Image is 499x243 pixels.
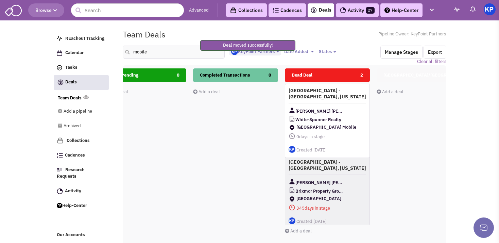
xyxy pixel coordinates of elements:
span: [GEOGRAPHIC_DATA] Mobile [296,125,358,130]
span: Dead Deal [292,72,312,78]
a: Our Accounts [53,229,108,242]
span: Pipeline Owner: KeyPoint Partners [378,31,446,37]
img: Cadences_logo.png [273,8,279,13]
img: Contact Image [289,107,295,114]
span: 345 [296,205,305,211]
input: Search [71,3,184,17]
span: Date Added [284,49,308,54]
a: Deals [310,6,331,14]
a: Add a deal [193,89,220,95]
button: KeyPoint Partners [229,48,281,56]
img: Gp5tB00MpEGTGSMiAkF79g.png [231,48,238,55]
span: [PERSON_NAME] [PERSON_NAME] [295,107,344,115]
span: [PERSON_NAME] [PERSON_NAME] [295,178,344,187]
img: KeyPoint Partners [484,3,496,15]
span: White-Spunner Realty [295,115,341,124]
span: 2 [360,68,363,82]
img: Cadences_logo.png [57,153,63,158]
img: icon-deals.svg [310,6,317,14]
span: days in stage [289,132,366,141]
a: Clear all filters [417,59,446,65]
span: Created [DATE] [296,147,327,153]
button: Date Added [282,48,316,55]
img: Calendar.png [57,50,62,56]
img: icon-collection-lavender-black.svg [230,7,237,14]
h4: [GEOGRAPHIC_DATA] - [GEOGRAPHIC_DATA], [US_STATE] [289,159,366,171]
span: Our Accounts [57,232,85,238]
a: Add a deal [285,228,312,234]
h1: Team Deals [123,30,166,39]
span: Created [DATE] [296,218,327,224]
a: Advanced [189,7,209,14]
input: Search deals [123,46,225,59]
img: Activity.png [340,7,346,13]
span: Collections [67,137,90,143]
a: Cadences [53,149,108,162]
span: Tasks [65,65,78,70]
a: Add a pipeline [58,105,99,118]
span: KeyPoint Partners [231,49,275,54]
a: Deals [54,75,109,90]
span: Calendar [65,50,84,56]
button: Browse [28,3,64,17]
img: icon-collection-lavender.png [57,137,64,144]
img: CompanyLogo [289,115,295,122]
a: Help-Center [380,3,423,17]
a: Collections [53,134,108,147]
span: Research Requests [57,167,85,179]
a: Archived [58,120,99,133]
img: SmartAdmin [5,3,22,16]
a: Calendar [53,47,108,60]
a: Cadences [269,3,306,17]
button: Export [424,46,446,59]
span: 0 [177,68,179,82]
a: Activity27 [336,3,379,17]
span: REachout Tracking [65,35,104,41]
img: ShoppingCenter [289,124,295,131]
a: Collections [226,3,267,17]
span: 0 [269,68,271,82]
a: Help-Center [53,199,108,212]
button: Manage Stages [380,46,423,59]
img: Contact Image [289,178,295,185]
img: icon-deals.svg [57,78,64,86]
span: Browse [35,7,57,13]
img: CompanyLogo [289,187,295,193]
a: Research Requests [53,164,108,183]
span: Cadences [65,152,85,158]
a: Team Deals [58,95,82,101]
img: Research.png [57,168,62,172]
a: Activity [53,185,108,198]
img: Activity.png [57,188,63,194]
img: icon-daysinstage-red.png [289,204,295,211]
a: Add a deal [377,89,403,95]
span: 27 [366,7,375,14]
span: States [319,49,332,54]
img: ShoppingCenter [289,195,295,202]
h4: [GEOGRAPHIC_DATA] - [GEOGRAPHIC_DATA], [US_STATE] [289,87,366,100]
span: [GEOGRAPHIC_DATA] [296,196,358,201]
span: Lease Pending [108,72,138,78]
img: icon-tasks.png [57,65,62,70]
img: help.png [384,7,390,13]
span: Brixmor Property Group Inc [295,187,344,195]
img: icon-daysinstage.png [289,133,295,140]
a: Tasks [53,61,108,74]
span: days in stage [289,204,366,212]
a: REachout Tracking [53,32,108,45]
p: Deal moved successfully! [223,42,273,49]
img: help.png [57,203,62,208]
span: 0 [296,134,299,140]
span: Activity [65,188,81,194]
span: Completed Transactions [200,72,250,78]
button: States [317,48,338,55]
